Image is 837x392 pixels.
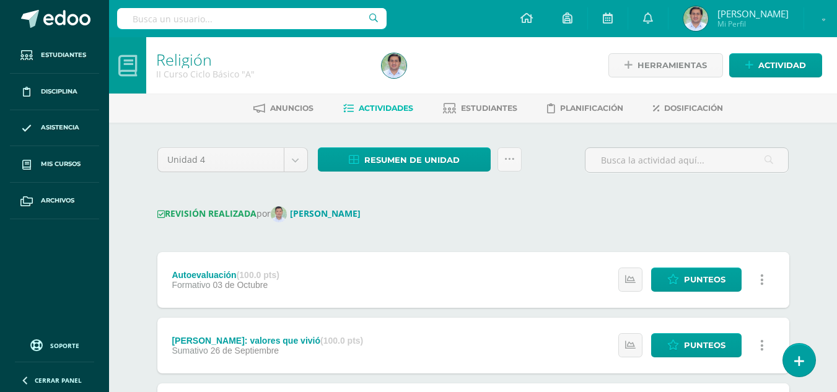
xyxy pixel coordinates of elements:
[382,53,406,78] img: 083b1af04f9fe0918e6b283010923b5f.png
[318,147,491,172] a: Resumen de unidad
[50,341,79,350] span: Soporte
[157,206,789,222] div: por
[10,74,99,110] a: Disciplina
[758,54,806,77] span: Actividad
[560,103,623,113] span: Planificación
[117,8,387,29] input: Busca un usuario...
[211,346,279,355] span: 26 de Septiembre
[172,346,208,355] span: Sumativo
[253,98,313,118] a: Anuncios
[684,268,725,291] span: Punteos
[10,110,99,147] a: Asistencia
[172,280,210,290] span: Formativo
[167,148,274,172] span: Unidad 4
[213,280,268,290] span: 03 de Octubre
[290,207,361,219] strong: [PERSON_NAME]
[35,376,82,385] span: Cerrar panel
[41,123,79,133] span: Asistencia
[270,103,313,113] span: Anuncios
[41,50,86,60] span: Estudiantes
[156,51,367,68] h1: Religión
[729,53,822,77] a: Actividad
[156,68,367,80] div: II Curso Ciclo Básico 'A'
[15,336,94,353] a: Soporte
[664,103,723,113] span: Dosificación
[461,103,517,113] span: Estudiantes
[684,334,725,357] span: Punteos
[651,333,742,357] a: Punteos
[343,98,413,118] a: Actividades
[608,53,723,77] a: Herramientas
[717,7,789,20] span: [PERSON_NAME]
[585,148,788,172] input: Busca la actividad aquí...
[172,336,363,346] div: [PERSON_NAME]: valores que vivió
[158,148,307,172] a: Unidad 4
[364,149,460,172] span: Resumen de unidad
[10,37,99,74] a: Estudiantes
[271,206,287,222] img: ccd5de97d994fd7ff2089e2df61de832.png
[320,336,363,346] strong: (100.0 pts)
[157,207,256,219] strong: REVISIÓN REALIZADA
[271,207,366,219] a: [PERSON_NAME]
[683,6,708,31] img: 083b1af04f9fe0918e6b283010923b5f.png
[172,270,279,280] div: Autoevaluación
[547,98,623,118] a: Planificación
[443,98,517,118] a: Estudiantes
[653,98,723,118] a: Dosificación
[41,196,74,206] span: Archivos
[359,103,413,113] span: Actividades
[717,19,789,29] span: Mi Perfil
[10,183,99,219] a: Archivos
[41,159,81,169] span: Mis cursos
[41,87,77,97] span: Disciplina
[237,270,279,280] strong: (100.0 pts)
[156,49,212,70] a: Religión
[638,54,707,77] span: Herramientas
[10,146,99,183] a: Mis cursos
[651,268,742,292] a: Punteos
